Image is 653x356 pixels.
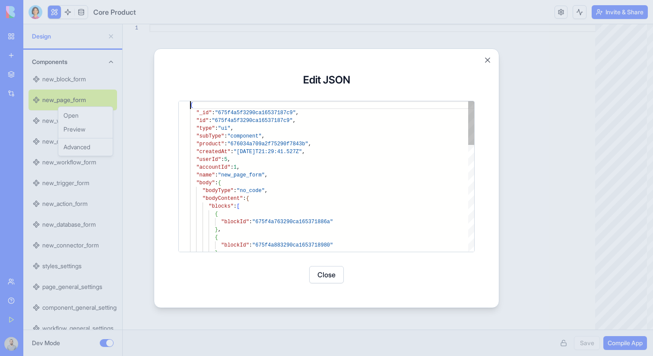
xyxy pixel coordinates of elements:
span: "component" [227,133,261,139]
h3: Edit JSON [178,73,475,87]
span: , [218,250,221,256]
span: : [224,133,227,139]
span: : [215,172,218,178]
span: , [265,172,268,178]
span: , [296,110,299,116]
span: } [215,227,218,233]
span: "id" [196,118,209,124]
span: : [249,242,252,248]
span: "body" [196,180,215,186]
span: "[DATE]T21:29:41.527Z" [234,149,302,155]
span: , [227,157,230,163]
span: : [212,110,215,116]
span: : [215,180,218,186]
span: , [237,164,240,170]
span: [ [237,203,240,209]
span: : [215,125,218,131]
span: , [262,133,265,139]
span: { [190,102,193,108]
span: "createdAt" [196,149,230,155]
span: "new_page_form" [218,172,265,178]
span: , [308,141,311,147]
span: 1 [234,164,237,170]
span: "_id" [196,110,212,116]
span: 5 [224,157,227,163]
span: } [215,250,218,256]
span: : [231,149,234,155]
span: "no_code" [237,188,265,194]
span: "blockId" [221,219,249,225]
span: "675f4a5f3290ca16537187c9" [212,118,292,124]
span: : [231,164,234,170]
span: { [215,234,218,241]
span: { [218,180,221,186]
span: "676034a709a2f75290f7843b" [227,141,308,147]
span: "type" [196,125,215,131]
span: : [224,141,227,147]
span: , [218,227,221,233]
span: "accountId" [196,164,230,170]
span: { [215,211,218,217]
span: : [243,196,246,202]
span: "bodyContent" [203,196,243,202]
span: "userId" [196,157,221,163]
span: "bodyType" [203,188,234,194]
span: { [246,196,249,202]
span: "subType" [196,133,224,139]
span: : [209,118,212,124]
button: Close [309,266,344,283]
span: : [249,219,252,225]
span: "ui" [218,125,231,131]
span: : [221,157,224,163]
span: : [234,188,237,194]
span: , [231,125,234,131]
span: "675f4a5f3290ca16537187c9" [215,110,296,116]
span: : [234,203,237,209]
span: "675f4a883290ca1653718980" [252,242,333,248]
span: , [293,118,296,124]
span: "product" [196,141,224,147]
span: "blockId" [221,242,249,248]
span: , [302,149,305,155]
span: "name" [196,172,215,178]
span: "675f4a763290ca165371886a" [252,219,333,225]
span: "blocks" [209,203,234,209]
span: , [265,188,268,194]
